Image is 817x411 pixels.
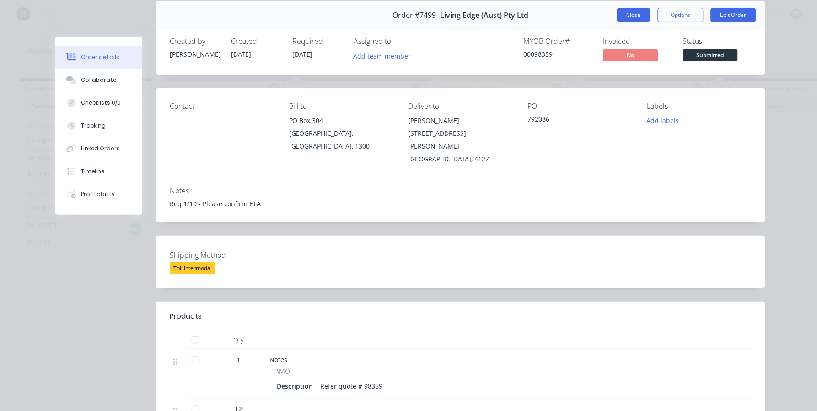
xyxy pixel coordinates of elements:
div: Labels [647,102,752,111]
div: Created by [170,37,220,46]
div: Collaborate [81,76,117,84]
div: [PERSON_NAME] [STREET_ADDRESS][PERSON_NAME][GEOGRAPHIC_DATA], 4127 [408,114,513,165]
button: Add team member [354,49,416,62]
div: Refer quote # 98359 [317,379,386,393]
div: Toll Intermodal [170,262,215,274]
div: MYOB Order # [524,37,592,46]
button: Linked Orders [55,137,142,160]
label: Shipping Method [170,250,284,261]
div: Linked Orders [81,144,120,153]
div: PO [527,102,632,111]
div: Bill to [289,102,394,111]
div: Required [292,37,343,46]
button: Submitted [683,49,738,63]
div: Assigned to [354,37,445,46]
div: [GEOGRAPHIC_DATA], [GEOGRAPHIC_DATA], 1300 [289,127,394,153]
button: Options [658,8,704,22]
div: 792086 [527,114,632,127]
button: Checklists 0/0 [55,91,142,114]
button: Tracking [55,114,142,137]
button: Edit Order [711,8,756,22]
span: Order #7499 - [393,11,441,20]
div: Contact [170,102,274,111]
span: Living Edge (Aust) Pty Ltd [441,11,529,20]
span: \MO [277,366,290,376]
div: Timeline [81,167,105,176]
span: 1 [236,355,240,364]
span: No [603,49,658,61]
div: Products [170,311,202,322]
div: PO Box 304 [289,114,394,127]
div: Qty [211,331,266,349]
div: [PERSON_NAME] [STREET_ADDRESS][PERSON_NAME] [408,114,513,153]
button: Order details [55,46,142,69]
div: Created [231,37,281,46]
span: Submitted [683,49,738,61]
button: Add team member [349,49,416,62]
div: Description [277,379,317,393]
div: Status [683,37,752,46]
div: Invoiced [603,37,672,46]
div: [GEOGRAPHIC_DATA], 4127 [408,153,513,165]
div: PO Box 304[GEOGRAPHIC_DATA], [GEOGRAPHIC_DATA], 1300 [289,114,394,153]
div: Profitability [81,190,115,198]
div: [PERSON_NAME] [170,49,220,59]
div: Deliver to [408,102,513,111]
button: Collaborate [55,69,142,91]
span: [DATE] [231,50,251,59]
span: Notes [269,355,287,364]
div: Notes [170,187,752,195]
span: [DATE] [292,50,312,59]
div: Req 1/10 - Please confirm ETA [170,199,752,208]
div: 00098359 [524,49,592,59]
button: Timeline [55,160,142,183]
div: Tracking [81,122,106,130]
div: Order details [81,53,120,61]
button: Add labels [642,114,684,127]
div: Checklists 0/0 [81,99,121,107]
button: Close [617,8,650,22]
button: Profitability [55,183,142,206]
